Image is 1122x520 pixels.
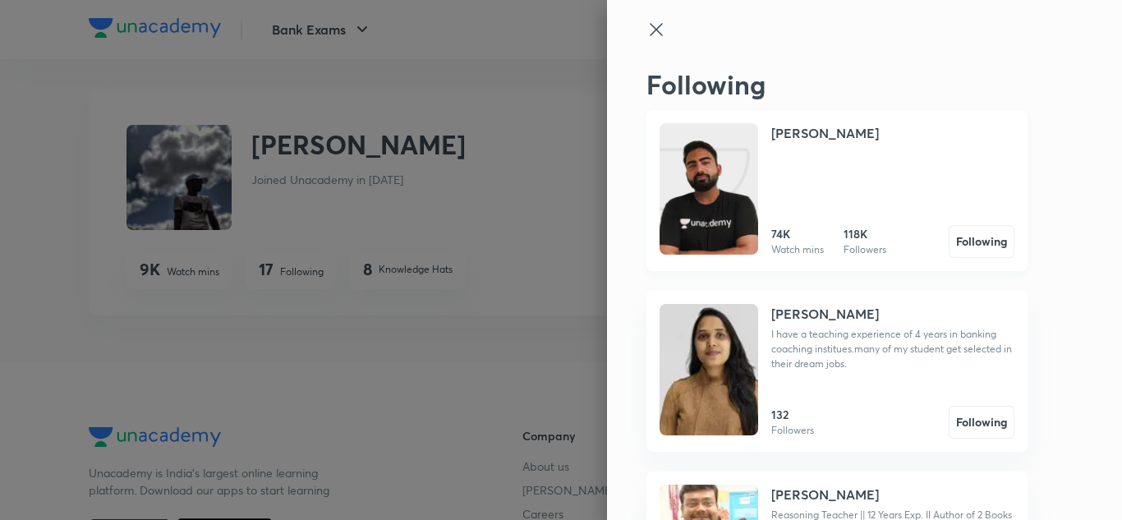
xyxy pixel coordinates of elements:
[646,291,1028,452] a: Unacademy[PERSON_NAME]I have a teaching experience of 4 years in banking coaching institues.many ...
[771,304,879,324] h4: [PERSON_NAME]
[646,69,1028,100] h2: Following
[844,225,886,242] h6: 118K
[771,485,879,504] h4: [PERSON_NAME]
[771,123,879,143] h4: [PERSON_NAME]
[771,225,824,242] h6: 74K
[771,406,814,423] h6: 132
[844,242,886,257] p: Followers
[771,242,824,257] p: Watch mins
[949,406,1014,439] button: Following
[771,423,814,438] p: Followers
[646,110,1028,271] a: Unacademy[PERSON_NAME]74KWatch mins118KFollowersFollowing
[771,327,1014,371] p: I have a teaching experience of 4 years in banking coaching institues.many of my student get sele...
[949,225,1014,258] button: Following
[660,140,758,271] img: Unacademy
[660,304,758,435] img: Unacademy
